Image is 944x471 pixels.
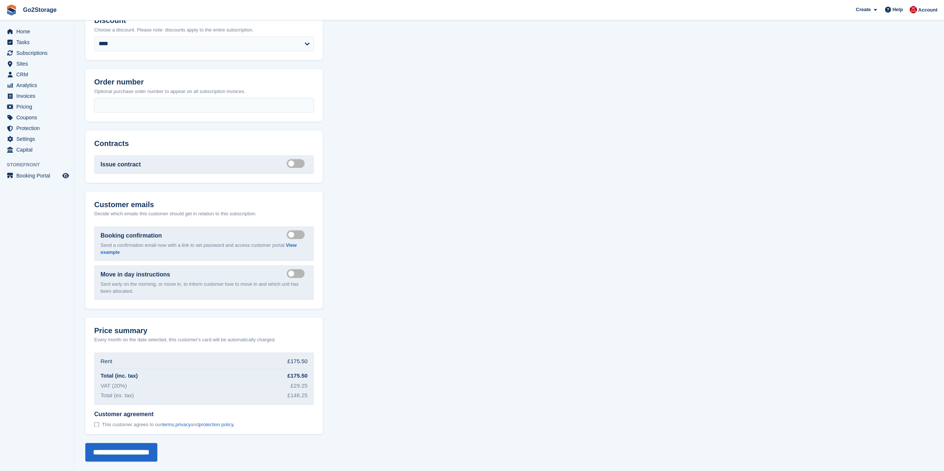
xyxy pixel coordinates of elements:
[4,170,70,181] a: menu
[16,48,61,58] span: Subscriptions
[101,382,127,390] div: VAT (20%)
[4,123,70,133] a: menu
[101,357,112,366] div: Rent
[290,382,307,390] div: £29.25
[162,422,174,427] a: terms
[16,69,61,80] span: CRM
[16,134,61,144] span: Settings
[94,411,234,418] span: Customer agreement
[94,78,314,86] h2: Order number
[101,231,162,240] label: Booking confirmation
[856,6,871,13] span: Create
[287,391,307,400] div: £146.25
[910,6,917,13] img: James Pearson
[16,59,61,69] span: Sites
[918,6,937,14] span: Account
[287,357,307,366] div: £175.50
[4,134,70,144] a: menu
[16,102,61,112] span: Pricing
[94,16,314,25] h2: Discount
[94,210,314,218] p: Decide which emails this customer should get in relation to this subscription.
[4,69,70,80] a: menu
[4,145,70,155] a: menu
[16,37,61,47] span: Tasks
[287,163,307,164] label: Create integrated contract
[4,102,70,112] a: menu
[4,112,70,123] a: menu
[94,336,276,344] p: Every month on the date selected, this customer's card will be automatically charged.
[101,391,134,400] div: Total (ex. tax)
[101,270,170,279] label: Move in day instructions
[287,372,307,380] div: £175.50
[4,48,70,58] a: menu
[101,242,297,255] a: View example
[4,59,70,69] a: menu
[4,80,70,90] a: menu
[94,26,314,34] p: Choose a discount. Please note: discounts apply to the entire subscription.
[94,88,314,95] p: Optional purchase order number to appear on all subscription invoices.
[94,422,99,427] input: Customer agreement This customer agrees to ourterms,privacyandprotection policy.
[287,234,307,235] label: Send booking confirmation email
[16,91,61,101] span: Invoices
[175,422,191,427] a: privacy
[16,123,61,133] span: Protection
[94,139,314,148] h2: Contracts
[199,422,233,427] a: protection policy
[16,26,61,37] span: Home
[287,273,307,274] label: Send move in day email
[4,37,70,47] a: menu
[101,160,141,169] label: Issue contract
[101,242,307,256] p: Send a confirmation email now with a link to set password and access customer portal.
[16,170,61,181] span: Booking Portal
[7,161,74,169] span: Storefront
[4,91,70,101] a: menu
[102,422,234,428] span: This customer agrees to our , and .
[16,112,61,123] span: Coupons
[16,80,61,90] span: Analytics
[61,171,70,180] a: Preview store
[4,26,70,37] a: menu
[20,4,60,16] a: Go2Storage
[101,372,138,380] div: Total (inc. tax)
[16,145,61,155] span: Capital
[892,6,903,13] span: Help
[101,281,307,295] p: Sent early on the morning, or move in, to inform customer how to move in and which unit has been ...
[94,200,314,209] h2: Customer emails
[6,4,17,16] img: stora-icon-8386f47178a22dfd0bd8f6a31ec36ba5ce8667c1dd55bd0f319d3a0aa187defe.svg
[94,326,314,335] h2: Price summary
